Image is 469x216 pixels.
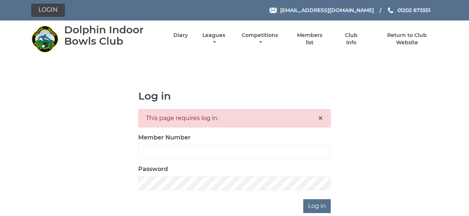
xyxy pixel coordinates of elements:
img: Phone us [388,7,393,13]
img: Email [270,8,277,13]
a: Competitions [240,32,280,46]
span: [EMAIL_ADDRESS][DOMAIN_NAME] [280,7,374,14]
a: Diary [173,32,188,39]
label: Member Number [138,133,191,142]
a: Return to Club Website [376,32,438,46]
a: Login [31,4,65,17]
input: Log in [303,199,331,213]
label: Password [138,165,168,174]
div: Dolphin Indoor Bowls Club [64,24,161,47]
h1: Log in [138,90,331,102]
div: This page requires log in. [138,109,331,127]
img: Dolphin Indoor Bowls Club [31,25,59,53]
a: Email [EMAIL_ADDRESS][DOMAIN_NAME] [270,6,374,14]
a: Club Info [340,32,363,46]
span: 01202 675551 [397,7,430,14]
a: Phone us 01202 675551 [387,6,430,14]
span: × [318,113,323,123]
a: Leagues [201,32,227,46]
a: Members list [293,32,326,46]
button: Close [318,114,323,123]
